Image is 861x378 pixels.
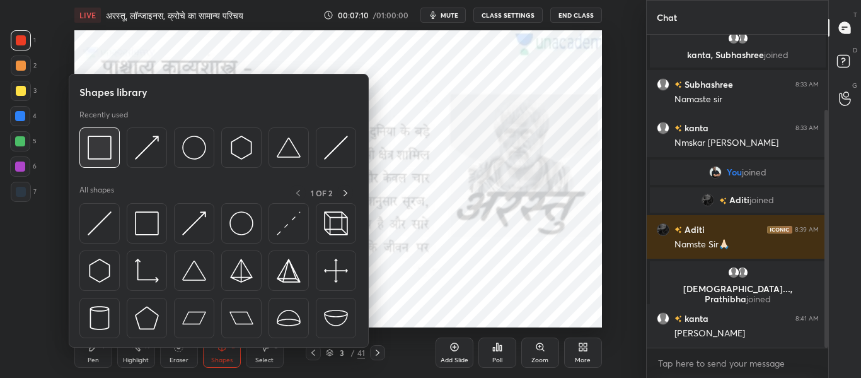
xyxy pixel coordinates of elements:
img: svg+xml;charset=utf-8,%3Csvg%20xmlns%3D%22http%3A%2F%2Fwww.w3.org%2F2000%2Fsvg%22%20width%3D%2236... [229,211,253,235]
div: Select [255,357,274,363]
span: joined [764,49,789,61]
img: svg+xml;charset=utf-8,%3Csvg%20xmlns%3D%22http%3A%2F%2Fwww.w3.org%2F2000%2Fsvg%22%20width%3D%2236... [182,136,206,160]
div: 7 [11,182,37,202]
img: svg+xml;charset=utf-8,%3Csvg%20xmlns%3D%22http%3A%2F%2Fwww.w3.org%2F2000%2Fsvg%22%20width%3D%2238... [277,306,301,330]
p: 1 OF 2 [311,188,332,198]
button: End Class [550,8,602,23]
div: Highlight [123,357,149,363]
div: Namste Sir🙏🏻 [674,239,819,251]
p: G [852,81,857,90]
div: Add Slide [441,357,468,363]
div: Namaste sir [674,93,819,106]
span: joined [746,293,771,305]
div: 8:33 AM [795,124,819,132]
p: Recently used [79,110,128,120]
img: default.png [736,32,748,45]
div: 5 [10,131,37,151]
img: svg+xml;charset=utf-8,%3Csvg%20xmlns%3D%22http%3A%2F%2Fwww.w3.org%2F2000%2Fsvg%22%20width%3D%2234... [277,259,301,283]
p: kanta, Subhashree [657,50,818,60]
div: P [103,343,107,350]
div: Eraser [170,357,188,363]
div: 8:39 AM [795,226,819,233]
h6: kanta [682,121,708,134]
div: Pen [88,357,99,363]
img: default.png [657,78,669,91]
img: 31d6202e24874d09b4432fa15980d6ab.jpg [709,166,722,179]
img: default.png [657,122,669,134]
div: Shapes [211,357,233,363]
img: svg+xml;charset=utf-8,%3Csvg%20xmlns%3D%22http%3A%2F%2Fwww.w3.org%2F2000%2Fsvg%22%20width%3D%2230... [182,211,206,235]
img: svg+xml;charset=utf-8,%3Csvg%20xmlns%3D%22http%3A%2F%2Fwww.w3.org%2F2000%2Fsvg%22%20width%3D%2238... [324,306,348,330]
span: mute [441,11,458,20]
img: svg+xml;charset=utf-8,%3Csvg%20xmlns%3D%22http%3A%2F%2Fwww.w3.org%2F2000%2Fsvg%22%20width%3D%2235... [324,211,348,235]
span: joined [749,195,774,205]
div: S [274,343,278,350]
button: CLASS SETTINGS [473,8,543,23]
p: All shapes [79,185,114,201]
img: default.png [727,32,739,45]
img: default.png [727,266,739,279]
span: You [727,167,742,177]
p: D [853,45,857,55]
div: Poll [492,357,502,363]
p: Chat [647,1,687,34]
img: svg+xml;charset=utf-8,%3Csvg%20xmlns%3D%22http%3A%2F%2Fwww.w3.org%2F2000%2Fsvg%22%20width%3D%2230... [135,136,159,160]
div: Zoom [531,357,548,363]
div: L [231,343,235,350]
img: no-rating-badge.077c3623.svg [674,227,682,233]
h6: kanta [682,312,708,325]
img: svg+xml;charset=utf-8,%3Csvg%20xmlns%3D%22http%3A%2F%2Fwww.w3.org%2F2000%2Fsvg%22%20width%3D%2238... [277,136,301,160]
div: 8:33 AM [795,81,819,88]
img: svg+xml;charset=utf-8,%3Csvg%20xmlns%3D%22http%3A%2F%2Fwww.w3.org%2F2000%2Fsvg%22%20width%3D%2234... [135,211,159,235]
div: 2 [11,56,37,76]
div: 4 [10,106,37,126]
div: 41 [357,347,365,358]
img: no-rating-badge.077c3623.svg [674,125,682,132]
img: svg+xml;charset=utf-8,%3Csvg%20xmlns%3D%22http%3A%2F%2Fwww.w3.org%2F2000%2Fsvg%22%20width%3D%2233... [135,259,159,283]
p: T [853,10,857,20]
img: svg+xml;charset=utf-8,%3Csvg%20xmlns%3D%22http%3A%2F%2Fwww.w3.org%2F2000%2Fsvg%22%20width%3D%2230... [324,136,348,160]
img: iconic-dark.1390631f.png [767,226,792,233]
div: 3 [11,81,37,101]
img: svg+xml;charset=utf-8,%3Csvg%20xmlns%3D%22http%3A%2F%2Fwww.w3.org%2F2000%2Fsvg%22%20width%3D%2244... [229,306,253,330]
img: svg+xml;charset=utf-8,%3Csvg%20xmlns%3D%22http%3A%2F%2Fwww.w3.org%2F2000%2Fsvg%22%20width%3D%2230... [88,211,112,235]
h6: Aditi [682,223,705,236]
h6: Subhashree [682,78,733,91]
p: [DEMOGRAPHIC_DATA]..., Prathibha [657,284,818,304]
span: joined [742,167,766,177]
img: no-rating-badge.077c3623.svg [674,81,682,88]
div: 1 [11,30,36,50]
img: svg+xml;charset=utf-8,%3Csvg%20xmlns%3D%22http%3A%2F%2Fwww.w3.org%2F2000%2Fsvg%22%20width%3D%2230... [88,259,112,283]
img: svg+xml;charset=utf-8,%3Csvg%20xmlns%3D%22http%3A%2F%2Fwww.w3.org%2F2000%2Fsvg%22%20width%3D%2238... [182,259,206,283]
div: / [351,349,355,357]
span: Aditi [729,195,749,205]
img: svg+xml;charset=utf-8,%3Csvg%20xmlns%3D%22http%3A%2F%2Fwww.w3.org%2F2000%2Fsvg%22%20width%3D%2230... [277,211,301,235]
h4: अरस्तू, लॉन्जाइनस, क्रोचे का सामान्य परिचय [106,9,243,21]
div: 6 [10,157,37,177]
img: cf83666505a24eaf9e8833e05dd55fb7.jpg [702,194,714,206]
img: svg+xml;charset=utf-8,%3Csvg%20xmlns%3D%22http%3A%2F%2Fwww.w3.org%2F2000%2Fsvg%22%20width%3D%2228... [88,306,112,330]
button: mute [420,8,466,23]
div: LIVE [74,8,101,23]
img: svg+xml;charset=utf-8,%3Csvg%20xmlns%3D%22http%3A%2F%2Fwww.w3.org%2F2000%2Fsvg%22%20width%3D%2234... [229,259,253,283]
img: default.png [736,266,748,279]
img: svg+xml;charset=utf-8,%3Csvg%20xmlns%3D%22http%3A%2F%2Fwww.w3.org%2F2000%2Fsvg%22%20width%3D%2234... [88,136,112,160]
div: More [575,357,591,363]
div: [PERSON_NAME] [674,328,819,340]
img: svg+xml;charset=utf-8,%3Csvg%20xmlns%3D%22http%3A%2F%2Fwww.w3.org%2F2000%2Fsvg%22%20width%3D%2244... [182,306,206,330]
img: cf83666505a24eaf9e8833e05dd55fb7.jpg [657,223,669,236]
div: grid [647,35,829,348]
img: no-rating-badge.077c3623.svg [719,198,727,204]
img: svg+xml;charset=utf-8,%3Csvg%20xmlns%3D%22http%3A%2F%2Fwww.w3.org%2F2000%2Fsvg%22%20width%3D%2240... [324,259,348,283]
h5: Shapes library [79,85,147,100]
div: 8:41 AM [795,315,819,322]
img: svg+xml;charset=utf-8,%3Csvg%20xmlns%3D%22http%3A%2F%2Fwww.w3.org%2F2000%2Fsvg%22%20width%3D%2234... [135,306,159,330]
div: H [145,343,149,350]
div: 3 [336,349,349,357]
img: default.png [657,312,669,325]
div: Nmskar [PERSON_NAME] [674,137,819,150]
img: no-rating-badge.077c3623.svg [674,316,682,322]
img: svg+xml;charset=utf-8,%3Csvg%20xmlns%3D%22http%3A%2F%2Fwww.w3.org%2F2000%2Fsvg%22%20width%3D%2230... [229,136,253,160]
